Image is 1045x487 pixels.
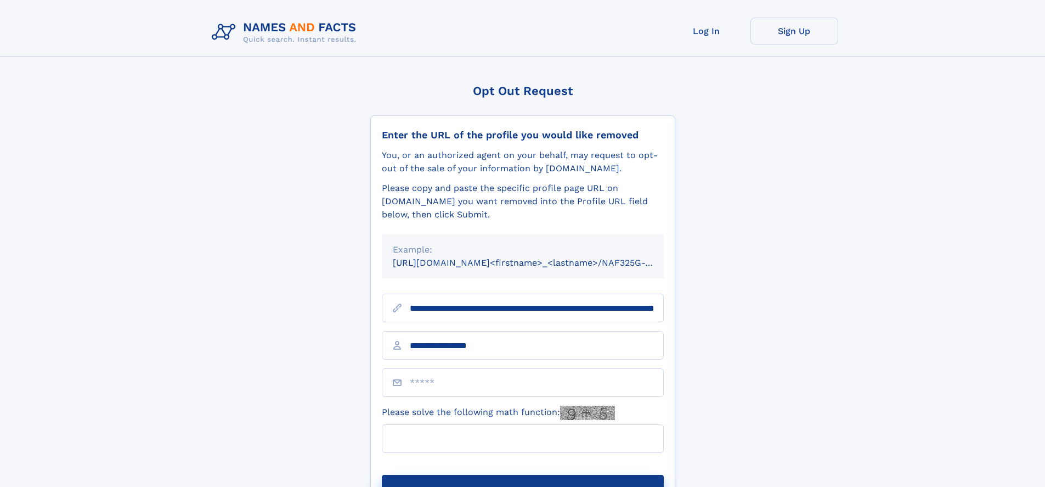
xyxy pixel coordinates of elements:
[393,258,685,268] small: [URL][DOMAIN_NAME]<firstname>_<lastname>/NAF325G-xxxxxxxx
[393,243,653,256] div: Example:
[382,406,615,420] label: Please solve the following math function:
[663,18,750,44] a: Log In
[207,18,365,47] img: Logo Names and Facts
[382,182,664,221] div: Please copy and paste the specific profile page URL on [DOMAIN_NAME] you want removed into the Pr...
[382,129,664,141] div: Enter the URL of the profile you would like removed
[382,149,664,175] div: You, or an authorized agent on your behalf, may request to opt-out of the sale of your informatio...
[370,84,675,98] div: Opt Out Request
[750,18,838,44] a: Sign Up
